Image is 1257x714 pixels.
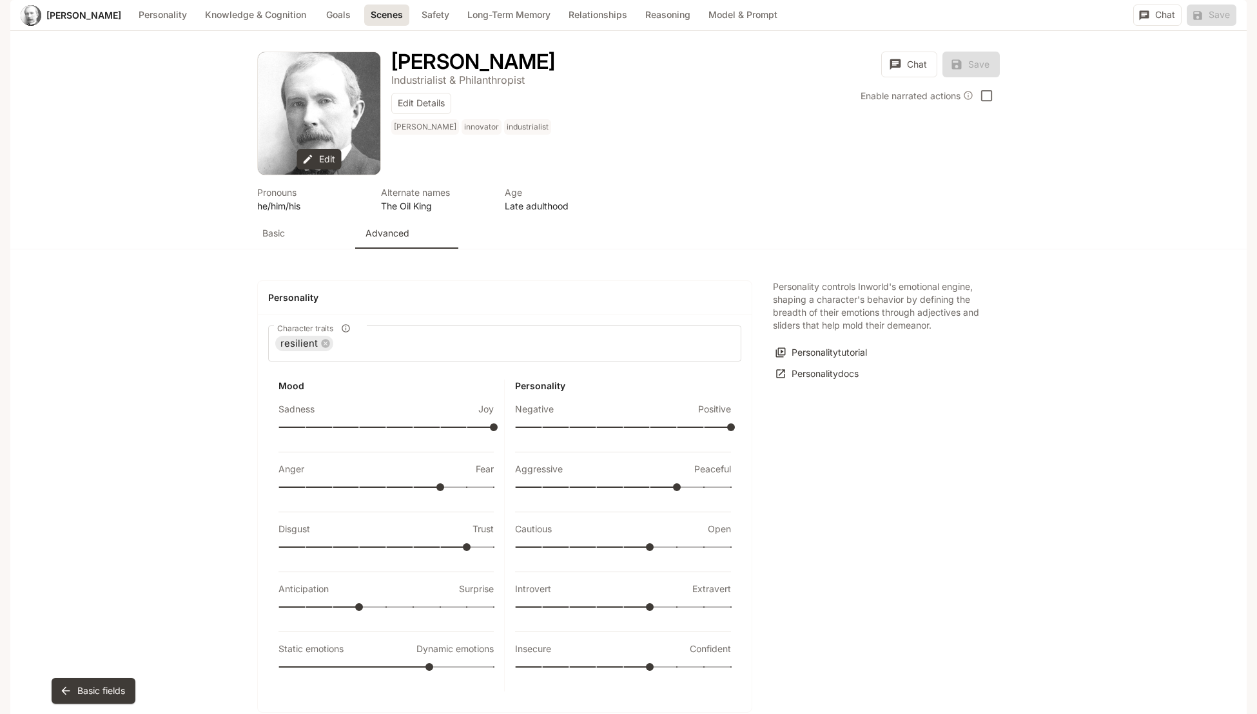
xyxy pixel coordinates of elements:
[459,583,494,595] p: Surprise
[278,403,315,416] p: Sadness
[391,52,555,72] button: Open character details dialog
[773,363,862,385] a: Personalitydocs
[515,642,551,655] p: Insecure
[473,523,494,535] p: Trust
[257,186,365,199] p: Pronouns
[10,6,33,30] button: open drawer
[504,119,554,135] span: industrialist
[461,5,557,26] button: Long-Term Memory
[381,186,489,199] p: Alternate names
[515,463,563,476] p: Aggressive
[708,523,731,535] p: Open
[337,320,355,337] button: Character traits
[381,199,489,213] p: The Oil King
[462,119,504,135] span: innovator
[278,463,304,476] p: Anger
[364,5,409,26] button: Scenes
[773,280,979,332] p: Personality controls Inworld's emotional engine, shaping a character's behavior by defining the b...
[562,5,634,26] button: Relationships
[278,642,344,655] p: Static emotions
[639,5,697,26] button: Reasoning
[275,336,333,351] div: resilient
[702,5,784,26] button: Model & Prompt
[464,122,499,132] p: innovator
[505,199,613,213] p: Late adulthood
[478,403,494,416] p: Joy
[268,291,741,304] h4: Personality
[507,122,549,132] p: industrialist
[515,523,552,535] p: Cautious
[258,52,380,175] button: Open character avatar dialog
[318,5,359,26] button: Goals
[394,122,456,132] p: [PERSON_NAME]
[1133,5,1182,26] button: Chat
[692,583,731,595] p: Extravert
[278,583,329,595] p: Anticipation
[698,403,731,416] p: Positive
[21,5,41,26] button: Open character avatar dialog
[505,186,613,199] p: Age
[391,72,525,88] button: Open character details dialog
[505,186,613,213] button: Open character details dialog
[391,49,555,74] h1: [PERSON_NAME]
[773,342,870,363] button: Personalitytutorial
[515,403,554,416] p: Negative
[262,227,285,240] p: Basic
[365,227,409,240] p: Advanced
[414,5,456,26] button: Safety
[132,5,193,26] button: Personality
[278,523,310,535] p: Disgust
[46,11,121,20] a: [PERSON_NAME]
[21,5,41,26] div: Avatar image
[391,119,554,140] button: Open character details dialog
[694,463,731,476] p: Peaceful
[476,463,494,476] p: Fear
[391,119,462,135] span: Robber Baron
[391,73,525,86] p: Industrialist & Philanthropist
[278,380,494,392] h6: Mood
[297,149,342,170] button: Edit
[391,93,451,114] button: Edit Details
[257,199,365,213] p: he/him/his
[277,323,333,334] span: Character traits
[199,5,313,26] button: Knowledge & Cognition
[515,380,731,392] h6: Personality
[381,186,489,213] button: Open character details dialog
[275,336,323,351] span: resilient
[881,52,937,77] button: Chat
[861,89,973,102] div: Enable narrated actions
[416,642,494,655] p: Dynamic emotions
[515,583,551,595] p: Introvert
[690,642,731,655] p: Confident
[258,52,380,175] div: Avatar image
[257,186,365,213] button: Open character details dialog
[52,678,135,704] button: Basic fields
